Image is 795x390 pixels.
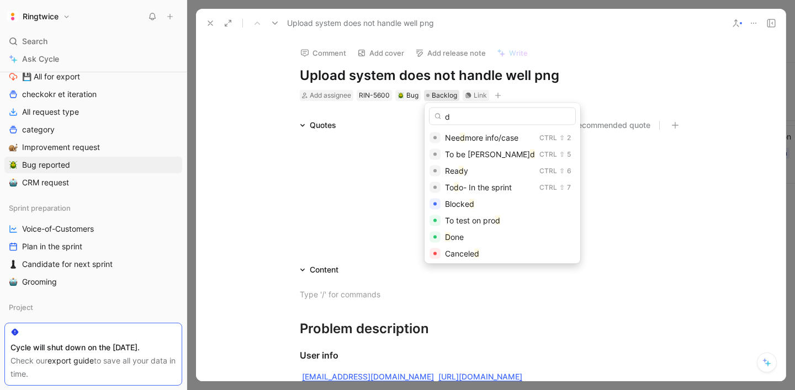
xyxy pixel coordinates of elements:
mark: d [460,133,465,142]
mark: d [454,183,459,192]
span: more info/case [465,133,518,142]
span: To test on pro [445,216,495,225]
mark: d [469,199,474,209]
mark: d [474,249,479,258]
div: 2 [567,132,571,143]
mark: D [445,232,451,242]
span: To be [PERSON_NAME] [445,149,530,159]
span: o- In the sprint [459,183,512,192]
div: Ctrl [539,149,557,160]
span: Nee [445,133,460,142]
span: Blocke [445,199,469,209]
span: y [464,166,468,175]
div: ⇧ [559,182,565,193]
div: 6 [567,165,571,177]
div: Ctrl [539,165,557,177]
div: Ctrl [539,132,557,143]
span: To [445,183,454,192]
span: Cancele [445,249,474,258]
mark: d [530,149,535,159]
div: ⇧ [559,132,565,143]
div: Ctrl [539,182,557,193]
div: ⇧ [559,165,565,177]
div: 7 [567,182,571,193]
input: Search... [429,108,576,125]
div: ⇧ [559,149,565,160]
mark: d [459,166,464,175]
div: 5 [567,149,571,160]
mark: d [495,216,500,225]
span: Rea [445,166,459,175]
span: one [451,232,464,242]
